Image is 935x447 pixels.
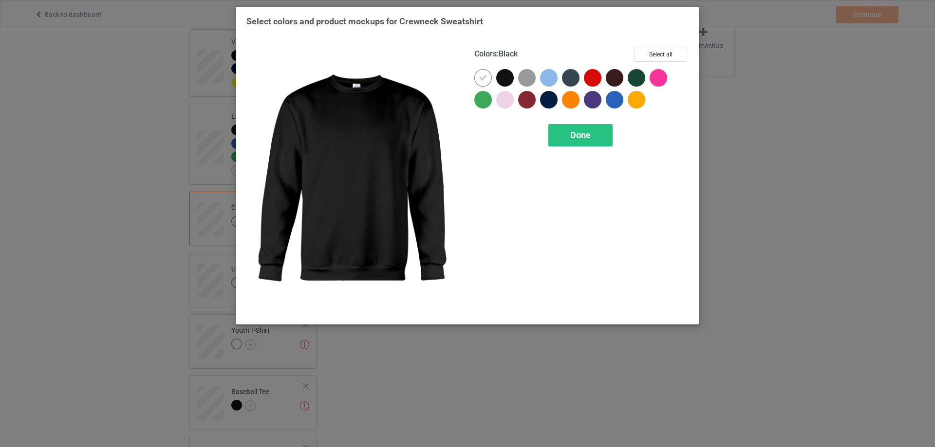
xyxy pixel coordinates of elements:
[246,16,483,26] span: Select colors and product mockups for Crewneck Sweatshirt
[570,130,591,140] span: Done
[635,47,687,62] button: Select all
[246,47,461,314] img: regular.jpg
[474,49,518,59] h4: :
[474,49,497,58] span: Colors
[499,49,518,58] span: Black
